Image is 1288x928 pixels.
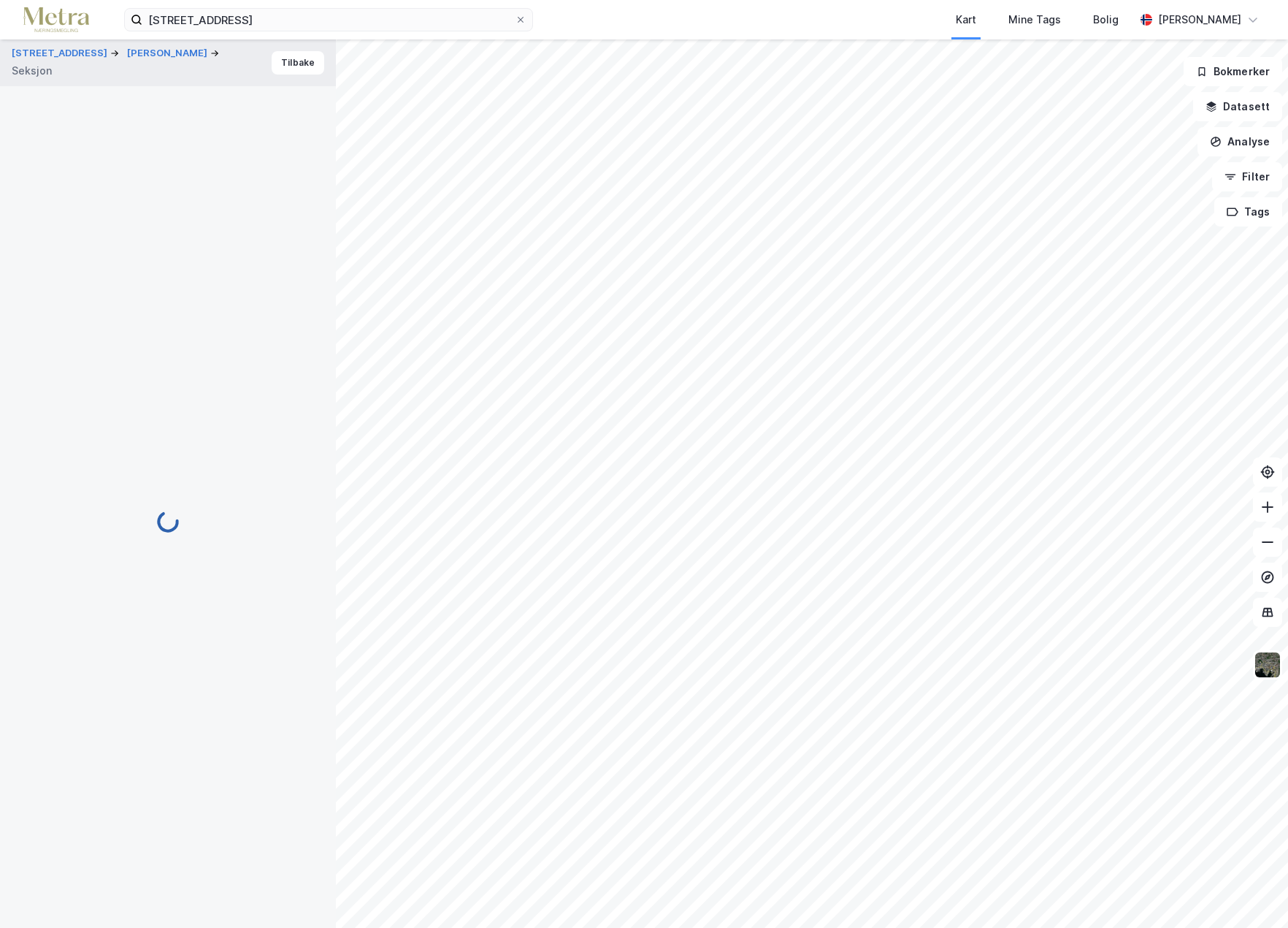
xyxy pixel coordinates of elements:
[1093,11,1119,28] div: Bolig
[272,51,324,75] button: Tilbake
[1215,858,1288,928] div: Kontrollprogram for chat
[142,9,515,31] input: Søk på adresse, matrikkel, gårdeiere, leietakere eller personer
[1215,858,1288,928] iframe: Chat Widget
[1197,127,1282,156] button: Analyse
[23,7,89,33] img: metra-logo.256734c3b2bbffee19d4.png
[127,46,210,61] button: [PERSON_NAME]
[1184,57,1282,86] button: Bokmerker
[1193,92,1282,121] button: Datasett
[1214,197,1282,227] button: Tags
[1212,162,1282,191] button: Filter
[12,46,110,61] button: [STREET_ADDRESS]
[12,62,52,80] div: Seksjon
[156,510,180,533] img: spinner.a6d8c91a73a9ac5275cf975e30b51cfb.svg
[1254,651,1281,679] img: 9k=
[956,11,976,28] div: Kart
[1158,11,1241,28] div: [PERSON_NAME]
[1008,11,1061,28] div: Mine Tags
